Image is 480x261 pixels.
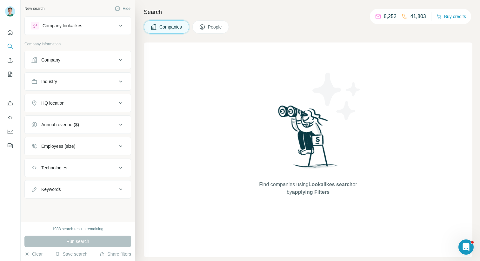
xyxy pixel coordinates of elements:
button: Quick start [5,27,15,38]
img: Surfe Illustration - Woman searching with binoculars [275,104,341,174]
div: New search [24,6,44,11]
div: Employees (size) [41,143,75,149]
button: Hide [110,4,135,13]
div: Industry [41,78,57,85]
h4: Search [144,8,472,16]
button: Use Surfe API [5,112,15,123]
button: Industry [25,74,131,89]
button: My lists [5,69,15,80]
img: Avatar [5,6,15,16]
div: Technologies [41,165,67,171]
button: Share filters [100,251,131,257]
div: Company lookalikes [43,23,82,29]
button: Search [5,41,15,52]
div: Annual revenue ($) [41,121,79,128]
button: Annual revenue ($) [25,117,131,132]
button: Keywords [25,182,131,197]
button: Clear [24,251,43,257]
button: Company lookalikes [25,18,131,33]
button: HQ location [25,95,131,111]
img: Surfe Illustration - Stars [308,68,365,125]
button: Feedback [5,140,15,151]
span: applying Filters [292,189,330,195]
span: Companies [159,24,183,30]
button: Dashboard [5,126,15,137]
button: Use Surfe on LinkedIn [5,98,15,109]
span: Lookalikes search [309,182,353,187]
button: Buy credits [437,12,466,21]
span: Find companies using or by [257,181,359,196]
div: HQ location [41,100,64,106]
button: Company [25,52,131,68]
p: 8,252 [384,13,397,20]
button: Employees (size) [25,139,131,154]
span: People [208,24,223,30]
button: Technologies [25,160,131,175]
div: Company [41,57,60,63]
div: Keywords [41,186,61,192]
p: 41,803 [410,13,426,20]
iframe: Intercom live chat [458,239,474,255]
button: Save search [55,251,87,257]
div: 1988 search results remaining [52,226,103,232]
p: Company information [24,41,131,47]
button: Enrich CSV [5,55,15,66]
